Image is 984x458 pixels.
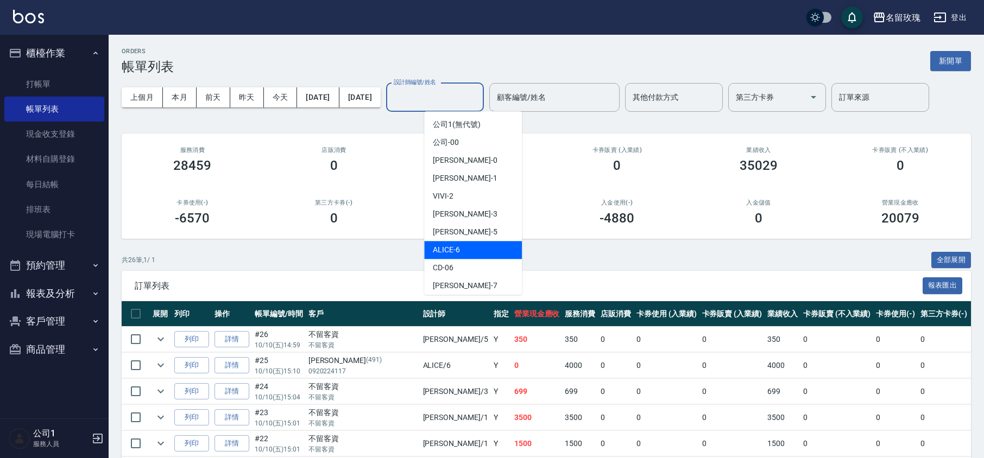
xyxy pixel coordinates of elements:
td: 699 [512,379,563,404]
td: 0 [800,353,873,378]
span: [PERSON_NAME] -1 [433,173,497,184]
td: #25 [252,353,306,378]
h3: 0 [755,211,762,226]
button: expand row [153,331,169,347]
span: 公司 -00 [433,137,459,148]
div: 名留玫瑰 [886,11,920,24]
td: 0 [512,353,563,378]
td: 0 [598,353,634,378]
td: Y [491,327,512,352]
button: 列印 [174,331,209,348]
th: 卡券販賣 (不入業績) [800,301,873,327]
p: 不留客資 [308,340,418,350]
h3: 0 [330,158,338,173]
h2: 第三方卡券(-) [276,199,392,206]
h2: 卡券使用 (入業績) [418,147,533,154]
td: 0 [634,353,699,378]
label: 設計師編號/姓名 [394,78,436,86]
p: 共 26 筆, 1 / 1 [122,255,155,265]
th: 卡券使用(-) [873,301,918,327]
h3: -6570 [175,211,210,226]
td: #22 [252,431,306,456]
td: 0 [918,405,970,430]
button: 昨天 [230,87,264,107]
h2: 店販消費 [276,147,392,154]
button: 名留玫瑰 [868,7,925,29]
p: 10/10 (五) 15:01 [255,418,303,428]
button: 新開單 [930,51,971,71]
p: 0920224117 [308,366,418,376]
td: 3500 [562,405,598,430]
th: 展開 [150,301,172,327]
td: 0 [699,353,765,378]
div: 不留客資 [308,433,418,444]
td: [PERSON_NAME] /1 [420,431,491,456]
h2: 營業現金應收 [842,199,958,206]
button: [DATE] [297,87,339,107]
a: 詳情 [215,435,249,452]
button: [DATE] [339,87,381,107]
h3: 0 [897,158,904,173]
p: 10/10 (五) 14:59 [255,340,303,350]
th: 店販消費 [598,301,634,327]
a: 詳情 [215,409,249,426]
td: 0 [800,327,873,352]
td: 0 [634,405,699,430]
h3: 帳單列表 [122,59,174,74]
th: 營業現金應收 [512,301,563,327]
button: Open [805,88,822,106]
th: 帳單編號/時間 [252,301,306,327]
a: 詳情 [215,331,249,348]
td: 0 [598,327,634,352]
th: 第三方卡券(-) [918,301,970,327]
span: 公司1 (無代號) [433,119,481,130]
th: 卡券販賣 (入業績) [699,301,765,327]
td: 0 [634,379,699,404]
h2: 其他付款方式(-) [418,199,533,206]
button: 本月 [163,87,197,107]
a: 現金收支登錄 [4,122,104,147]
h3: 0 [613,158,621,173]
a: 報表匯出 [923,280,963,290]
td: 0 [598,405,634,430]
a: 新開單 [930,55,971,66]
h3: 服務消費 [135,147,250,154]
button: expand row [153,383,169,399]
td: 0 [699,405,765,430]
div: 不留客資 [308,381,418,392]
p: 10/10 (五) 15:01 [255,444,303,454]
h2: 入金使用(-) [559,199,675,206]
td: 350 [765,327,800,352]
h2: 卡券販賣 (不入業績) [842,147,958,154]
span: VIVI -2 [433,190,453,202]
th: 業績收入 [765,301,800,327]
td: ALICE /6 [420,353,491,378]
td: 0 [918,327,970,352]
td: 0 [699,379,765,404]
td: 350 [562,327,598,352]
p: 不留客資 [308,392,418,402]
a: 每日結帳 [4,172,104,197]
p: 不留客資 [308,444,418,454]
p: 10/10 (五) 15:04 [255,392,303,402]
button: 預約管理 [4,251,104,279]
td: 0 [800,379,873,404]
td: 1500 [512,431,563,456]
button: 櫃檯作業 [4,39,104,67]
td: 3500 [512,405,563,430]
span: [PERSON_NAME] -0 [433,155,497,166]
button: 報表及分析 [4,279,104,308]
td: 0 [873,379,918,404]
td: 0 [634,327,699,352]
a: 帳單列表 [4,97,104,122]
a: 詳情 [215,357,249,374]
td: 0 [873,431,918,456]
button: 列印 [174,409,209,426]
td: 699 [765,379,800,404]
span: [PERSON_NAME] -5 [433,226,497,238]
td: 699 [562,379,598,404]
td: 0 [634,431,699,456]
button: expand row [153,409,169,425]
td: Y [491,353,512,378]
button: 列印 [174,357,209,374]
